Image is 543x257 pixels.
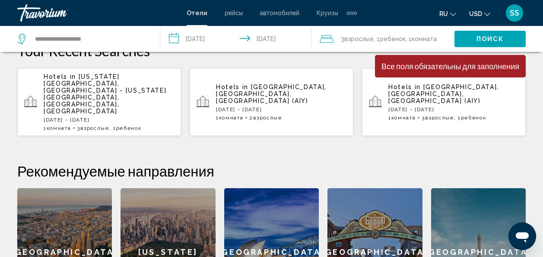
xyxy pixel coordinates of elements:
span: Комната [47,125,71,131]
span: 3 [341,33,374,45]
span: Hotels in [388,84,421,90]
button: Hotels in [US_STATE][GEOGRAPHIC_DATA], [GEOGRAPHIC_DATA] - [US_STATE][GEOGRAPHIC_DATA], [GEOGRAPH... [17,68,181,136]
span: Ребенок [461,115,486,121]
span: , 1 [454,115,486,121]
span: Комната [219,115,244,121]
span: Комната [391,115,416,121]
span: Hotels in [216,84,248,90]
span: Взрослые [253,115,282,121]
button: Extra navigation items [347,6,357,20]
span: Взрослые [425,115,454,121]
a: Отели [187,10,207,16]
span: , 1 [109,125,142,131]
span: USD [469,10,482,17]
button: Change currency [469,7,490,20]
span: Ребенок [116,125,142,131]
span: [GEOGRAPHIC_DATA], [GEOGRAPHIC_DATA], [GEOGRAPHIC_DATA] (AIY) [216,84,327,104]
a: Круизы [317,10,338,16]
span: SS [510,9,519,17]
span: ru [439,10,448,17]
p: [DATE] - [DATE] [216,106,346,112]
span: Поиск [476,36,504,43]
a: автомобилей [260,10,299,16]
span: [US_STATE][GEOGRAPHIC_DATA], [GEOGRAPHIC_DATA] - [US_STATE][GEOGRAPHIC_DATA], [GEOGRAPHIC_DATA], ... [44,73,166,115]
button: Change language [439,7,456,20]
button: Поиск [454,31,526,47]
button: Travelers: 3 adults, 1 child [311,26,454,52]
span: 1 [44,125,71,131]
span: [GEOGRAPHIC_DATA], [GEOGRAPHIC_DATA], [GEOGRAPHIC_DATA] (AIY) [388,84,499,104]
p: [DATE] - [DATE] [44,117,174,123]
span: 1 [216,115,243,121]
span: Ребенок [380,35,406,42]
span: , 1 [374,33,406,45]
span: 1 [388,115,416,121]
button: Hotels in [GEOGRAPHIC_DATA], [GEOGRAPHIC_DATA], [GEOGRAPHIC_DATA] (AIY)[DATE] - [DATE]1Комната3Вз... [362,68,526,136]
span: 3 [77,125,109,131]
span: 3 [422,115,454,121]
a: рейсы [225,10,243,16]
button: Check-in date: Sep 5, 2025 Check-out date: Sep 7, 2025 [160,26,312,52]
h2: Рекомендуемые направления [17,162,526,180]
span: 2 [249,115,282,121]
div: Все поля обязательны для заполнения [381,61,519,71]
iframe: Button to launch messaging window [508,222,536,250]
span: Комната [412,35,437,42]
p: [DATE] - [DATE] [388,106,519,112]
span: , 1 [406,33,437,45]
button: User Menu [503,4,526,22]
a: Travorium [17,4,178,22]
span: Взрослые [344,35,374,42]
button: Hotels in [GEOGRAPHIC_DATA], [GEOGRAPHIC_DATA], [GEOGRAPHIC_DATA] (AIY)[DATE] - [DATE]1Комната2Вз... [190,68,353,136]
span: Hotels in [44,73,76,80]
span: Взрослые [80,125,109,131]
